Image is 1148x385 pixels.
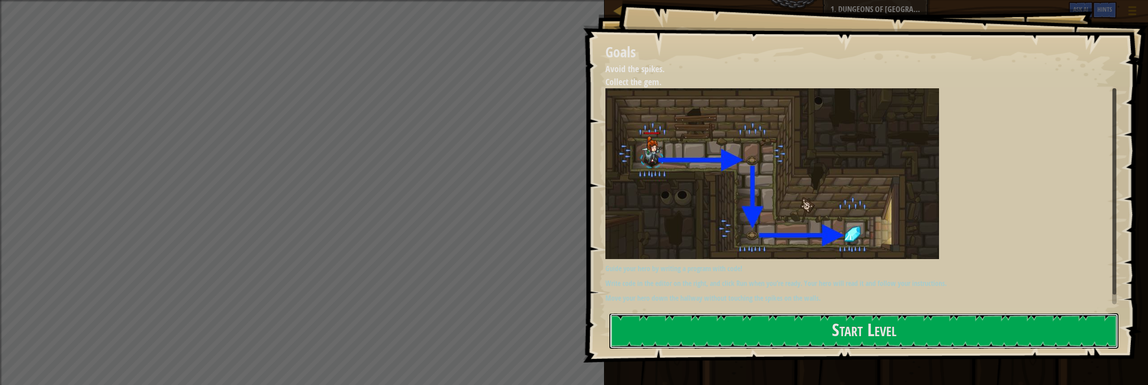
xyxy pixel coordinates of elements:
span: Avoid the spikes. [605,63,665,75]
p: Write code in the editor on the right, and click Run when you’re ready. Your hero will read it an... [605,278,1123,289]
button: Start Level [609,313,1118,349]
p: Move your hero down the hallway without touching the spikes on the walls. [605,293,1123,303]
span: Collect the gem. [605,76,661,88]
li: Collect the gem. [594,76,1114,89]
li: Avoid the spikes. [594,63,1114,76]
div: Goals [605,42,1117,63]
p: Guide your hero by writing a program with code! [605,264,1123,274]
img: Dungeons of kithgard [605,88,939,259]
